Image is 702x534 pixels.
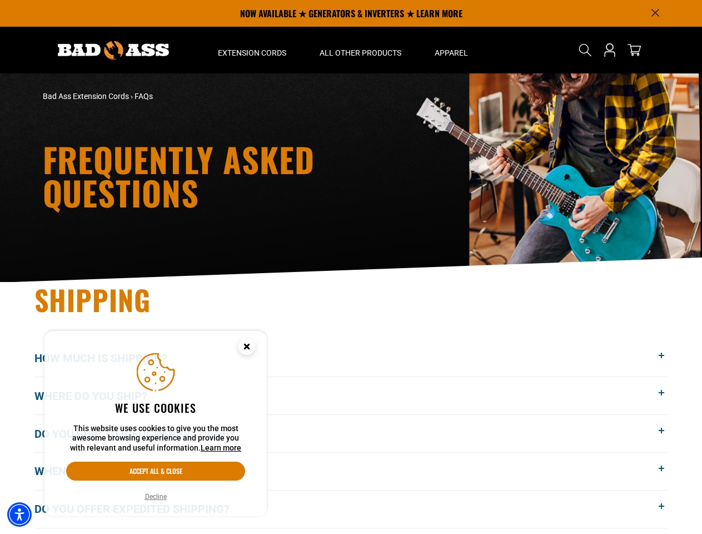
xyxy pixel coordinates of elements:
[44,331,267,517] aside: Cookie Consent
[34,491,668,528] button: Do you offer expedited shipping?
[135,92,153,101] span: FAQs
[34,350,184,367] span: How much is shipping?
[66,400,245,415] h2: We use cookies
[34,453,668,490] button: When will my order get here?
[601,27,619,73] a: Open this option
[625,43,643,57] a: cart
[201,443,241,452] a: This website uses cookies to give you the most awesome browsing experience and provide you with r...
[34,463,227,479] span: When will my order get here?
[34,426,252,442] span: Do you ship to [GEOGRAPHIC_DATA]?
[43,92,129,101] a: Bad Ass Extension Cords
[34,415,668,452] button: Do you ship to [GEOGRAPHIC_DATA]?
[320,48,401,58] span: All Other Products
[34,279,151,320] span: Shipping
[34,388,164,404] span: Where do you ship?
[227,331,267,365] button: Close this option
[576,41,594,59] summary: Search
[43,142,449,209] h1: Frequently Asked Questions
[66,462,245,481] button: Accept all & close
[142,491,170,502] button: Decline
[218,48,286,58] span: Extension Cords
[7,502,32,527] div: Accessibility Menu
[131,92,133,101] span: ›
[34,377,668,414] button: Where do you ship?
[34,340,668,377] button: How much is shipping?
[435,48,468,58] span: Apparel
[43,91,449,102] nav: breadcrumbs
[303,27,418,73] summary: All Other Products
[58,41,169,60] img: Bad Ass Extension Cords
[201,27,303,73] summary: Extension Cords
[418,27,485,73] summary: Apparel
[66,424,245,453] p: This website uses cookies to give you the most awesome browsing experience and provide you with r...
